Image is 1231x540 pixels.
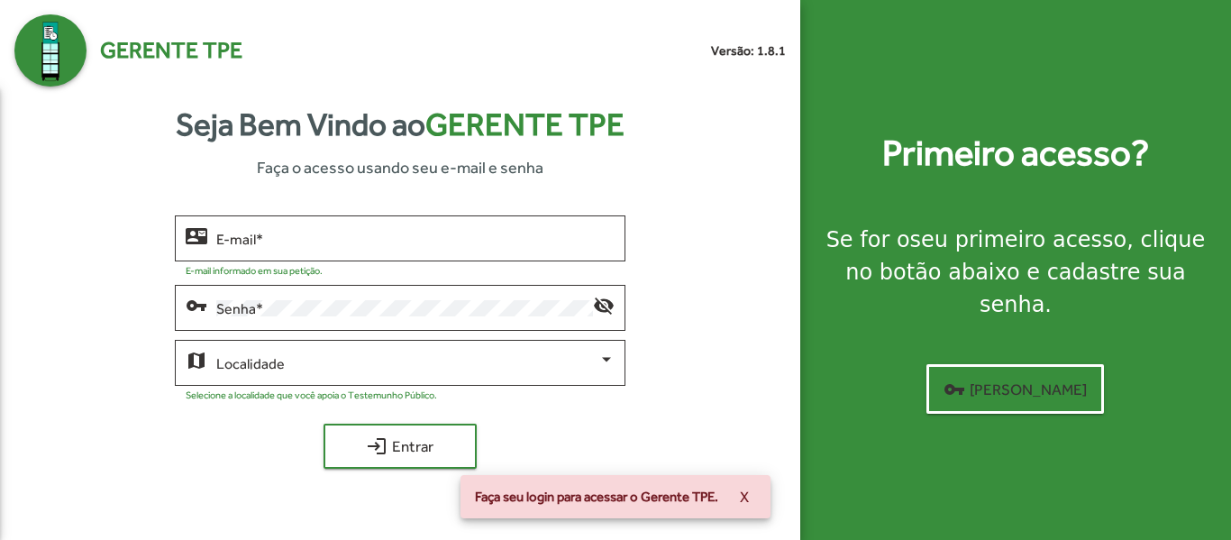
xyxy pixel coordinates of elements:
span: [PERSON_NAME] [944,373,1087,406]
mat-icon: vpn_key [944,379,965,400]
mat-icon: contact_mail [186,224,207,246]
div: Se for o , clique no botão abaixo e cadastre sua senha. [822,224,1209,321]
img: Logo Gerente [14,14,87,87]
strong: Primeiro acesso? [882,126,1149,180]
button: [PERSON_NAME] [926,364,1104,414]
mat-hint: Selecione a localidade que você apoia o Testemunho Público. [186,389,437,400]
mat-icon: login [366,435,388,457]
span: Faça o acesso usando seu e-mail e senha [257,155,543,179]
mat-icon: visibility_off [593,294,615,316]
span: X [740,481,749,513]
mat-icon: map [186,349,207,371]
span: Gerente TPE [425,106,625,142]
span: Faça seu login para acessar o Gerente TPE. [475,488,718,506]
strong: Seja Bem Vindo ao [176,101,625,149]
button: X [725,481,763,513]
mat-hint: E-mail informado em sua petição. [186,265,323,276]
strong: seu primeiro acesso [910,227,1127,252]
span: Gerente TPE [100,33,242,68]
small: Versão: 1.8.1 [711,41,786,60]
span: Entrar [340,430,460,462]
button: Entrar [324,424,477,469]
mat-icon: vpn_key [186,294,207,316]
